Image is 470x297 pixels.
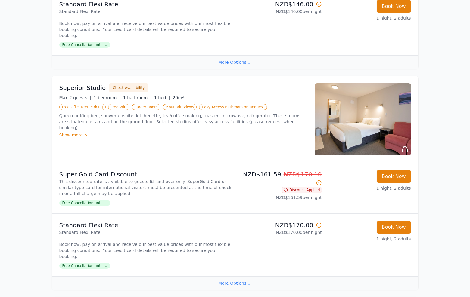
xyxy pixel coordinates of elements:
[377,170,411,183] button: Book Now
[52,276,418,290] div: More Options ...
[327,185,411,191] p: 1 night, 2 adults
[59,132,307,138] div: Show more >
[154,95,170,100] span: 1 bed |
[163,104,197,110] span: Mountain Views
[282,187,322,193] span: Discount Applied
[199,104,267,110] span: Easy Access Bathroom on Request
[59,42,110,48] span: Free Cancellation until ...
[377,221,411,234] button: Book Now
[327,15,411,21] p: 1 night, 2 adults
[173,95,184,100] span: 20m²
[238,170,322,187] p: NZD$161.59
[59,113,307,131] p: Queen or King bed, shower ensuite, kitchenette, tea/coffee making, toaster, microwave, refrigerat...
[59,229,233,259] p: Standard Flexi Rate Book now, pay on arrival and receive our best value prices with our most flex...
[59,104,106,110] span: Free Off-Street Parking
[59,84,106,92] h3: Superior Studio
[284,171,322,178] span: NZD$170.10
[59,179,233,197] p: This discounted rate is available to guests 65 and over only. SuperGold Card or similar type card...
[327,236,411,242] p: 1 night, 2 adults
[123,95,152,100] span: 1 bathroom |
[59,8,233,38] p: Standard Flexi Rate Book now, pay on arrival and receive our best value prices with our most flex...
[59,170,233,179] p: Super Gold Card Discount
[94,95,121,100] span: 1 bedroom |
[52,55,418,69] div: More Options ...
[109,83,148,92] button: Check Availability
[238,8,322,14] p: NZD$146.00 per night
[108,104,130,110] span: Free WiFi
[238,221,322,229] p: NZD$170.00
[59,200,110,206] span: Free Cancellation until ...
[59,221,233,229] p: Standard Flexi Rate
[132,104,160,110] span: Larger Room
[59,95,92,100] span: Max 2 guests |
[238,229,322,235] p: NZD$170.00 per night
[238,194,322,201] p: NZD$161.59 per night
[59,263,110,269] span: Free Cancellation until ...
